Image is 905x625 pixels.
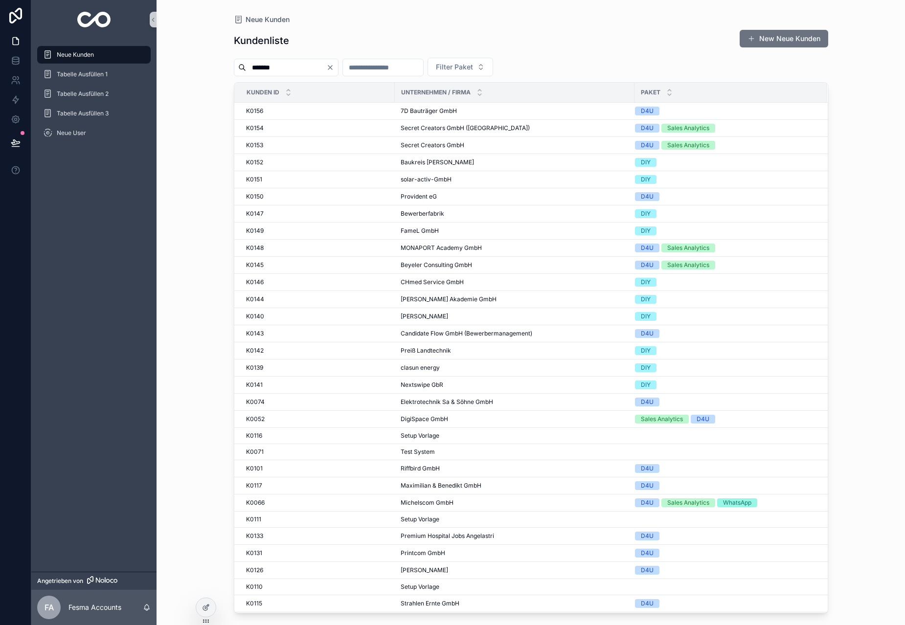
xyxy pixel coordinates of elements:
span: K0142 [246,347,264,355]
div: D4U [641,566,654,575]
a: K0145 [246,261,389,269]
a: Strahlen Ernte GmbH [401,600,629,607]
a: K0151 [246,176,389,183]
a: K0071 [246,448,389,456]
span: [PERSON_NAME] [401,312,448,320]
a: Tabelle Ausfüllen 1 [37,66,151,83]
span: Test System [401,448,435,456]
a: D4U [635,566,815,575]
span: Tabelle Ausfüllen 2 [57,90,109,98]
span: K0110 [246,583,263,591]
div: scrollbarer Inhalt [31,39,157,155]
span: DigiSpace GmbH [401,415,448,423]
span: CHmed Service GmbH [401,278,464,286]
a: Riffbird GmbH [401,465,629,472]
div: DIY [641,295,651,304]
span: K0150 [246,193,264,201]
a: K0144 [246,295,389,303]
div: Sales Analytics [667,124,709,133]
a: DIY [635,278,815,287]
span: K0133 [246,532,263,540]
div: DIY [641,158,651,167]
span: K0152 [246,158,263,166]
div: DIY [641,278,651,287]
span: Setup Vorlage [401,583,439,591]
div: DIY [641,363,651,372]
div: D4U [641,481,654,490]
a: K0117 [246,482,389,490]
a: K0111 [246,515,389,523]
a: DIY [635,226,815,235]
a: D4U [635,329,815,338]
span: Beyeler Consulting GmbH [401,261,472,269]
a: K0142 [246,347,389,355]
span: Secret Creators GmbH ([GEOGRAPHIC_DATA]) [401,124,530,132]
div: DIY [641,346,651,355]
span: clasun energy [401,364,440,372]
a: D4USales AnalyticsWhatsApp [635,498,815,507]
button: New Neue Kunden [740,30,828,47]
div: D4U [641,464,654,473]
a: Bewerberfabrik [401,210,629,218]
span: K0148 [246,244,264,252]
a: K0149 [246,227,389,235]
a: D4U [635,599,815,608]
a: Secret Creators GmbH ([GEOGRAPHIC_DATA]) [401,124,629,132]
a: K0153 [246,141,389,149]
div: Sales Analytics [667,498,709,507]
a: K0115 [246,600,389,607]
a: D4USales Analytics [635,141,815,150]
span: MONAPORT Academy GmbH [401,244,482,252]
a: MONAPORT Academy GmbH [401,244,629,252]
span: K0066 [246,499,265,507]
a: K0139 [246,364,389,372]
span: Setup Vorlage [401,515,439,523]
a: K0110 [246,583,389,591]
span: Maximilian & Benedikt GmbH [401,482,481,490]
span: K0145 [246,261,264,269]
a: DIY [635,209,815,218]
a: DIY [635,380,815,389]
a: D4U [635,532,815,540]
span: K0149 [246,227,264,235]
span: K0143 [246,330,264,337]
a: K0141 [246,381,389,389]
a: Michelscom GmbH [401,499,629,507]
div: Sales Analytics [667,244,709,252]
div: Sales Analytics [667,261,709,269]
a: Sales AnalyticsD4U [635,415,815,424]
span: K0111 [246,515,261,523]
span: K0156 [246,107,263,115]
span: Preiß Landtechnik [401,347,451,355]
span: Secret Creators GmbH [401,141,464,149]
a: FameL GmbH [401,227,629,235]
a: D4U [635,398,815,406]
div: D4U [641,549,654,558]
a: DigiSpace GmbH [401,415,629,423]
div: D4U [641,124,654,133]
span: K0153 [246,141,263,149]
a: K0074 [246,398,389,406]
a: Secret Creators GmbH [401,141,629,149]
span: Elektrotechnik Sa & Söhne GmbH [401,398,493,406]
span: Premium Hospital Jobs Angelastri [401,532,494,540]
a: Setup Vorlage [401,515,629,523]
a: K0154 [246,124,389,132]
span: K0141 [246,381,263,389]
span: Setup Vorlage [401,432,439,440]
span: K0116 [246,432,262,440]
button: Select Button [428,58,493,76]
span: K0131 [246,549,262,557]
span: Michelscom GmbH [401,499,453,507]
div: DIY [641,226,651,235]
div: D4U [641,107,654,115]
a: K0152 [246,158,389,166]
a: Neue User [37,124,151,142]
img: App-Logo [77,12,111,27]
div: D4U [641,261,654,269]
div: DIY [641,175,651,184]
span: Filter Paket [436,62,473,72]
a: K0147 [246,210,389,218]
span: K0146 [246,278,264,286]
